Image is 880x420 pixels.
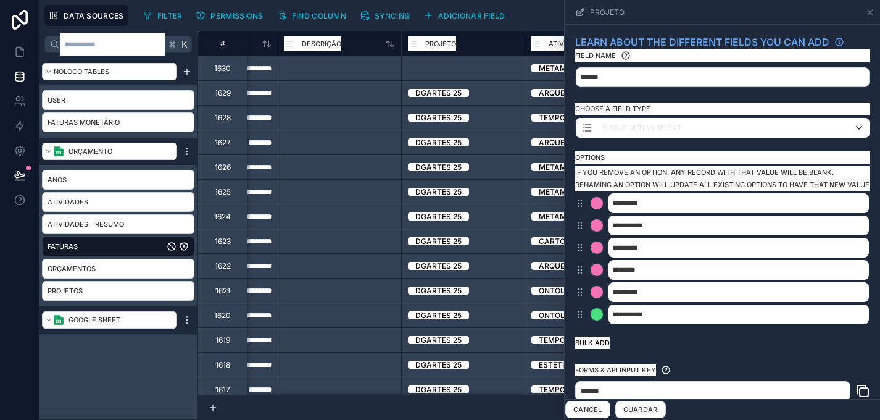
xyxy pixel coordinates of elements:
[575,49,616,62] label: Field name
[375,11,410,20] span: Syncing
[575,166,870,191] p: If you remove an option, any record with that value will be blank. Renaming an option will update...
[415,237,462,245] div: Dgartes 25
[575,103,870,115] label: Choose a field type
[214,311,231,321] div: 1620
[549,38,585,50] span: Atividade
[355,6,414,25] button: Syncing
[191,6,272,25] a: Permissions
[355,6,419,25] a: Syncing
[415,262,462,270] div: Dgartes 25
[539,237,630,245] div: Cartografias do Som
[215,88,231,98] div: 1629
[539,89,630,97] div: Arqueologia do Nada
[575,35,829,49] span: Learn about the different fields you can add
[575,337,610,349] button: Bulk add
[207,39,238,48] div: #
[180,40,189,49] span: K
[415,163,462,171] div: Dgartes 25
[415,385,462,393] div: Dgartes 25
[603,122,682,134] span: Single option select
[419,6,510,25] button: Adicionar field
[415,212,462,220] div: Dgartes 25
[415,138,462,146] div: Dgartes 25
[415,311,462,319] div: Dgartes 25
[425,38,456,50] span: Projeto
[415,89,462,97] div: Dgartes 25
[215,138,231,148] div: 1627
[575,35,844,49] a: Learn about the different fields you can add
[565,401,610,418] button: Cancel
[575,364,656,376] label: Forms & API Input key
[215,335,230,345] div: 1619
[215,385,230,395] div: 1617
[191,6,267,25] button: Permissions
[415,336,462,344] div: Dgartes 25
[539,188,601,196] div: Metamorfoses
[215,113,231,123] div: 1628
[138,6,187,25] button: Filter
[415,361,462,369] div: Dgartes 25
[415,287,462,295] div: Dgartes 25
[575,151,870,164] label: Options
[539,311,621,319] div: Ontologia do Vazio
[215,286,230,296] div: 1621
[615,401,666,418] button: Guardar
[215,237,231,246] div: 1623
[415,188,462,196] div: Dgartes 25
[539,287,621,295] div: Ontologia do Vazio
[302,38,341,50] span: Descrição
[292,11,346,20] span: Find column
[210,11,263,20] span: Permissions
[215,261,231,271] div: 1622
[215,162,231,172] div: 1626
[438,11,505,20] span: Adicionar field
[539,64,601,72] div: Metamorfoses
[539,336,608,344] div: Temporalidades
[215,187,231,197] div: 1625
[214,212,231,222] div: 1624
[539,262,630,270] div: Arqueologia do Nada
[415,114,462,122] div: Dgartes 25
[44,5,128,26] button: Data Sources
[214,64,231,73] div: 1630
[575,117,870,138] button: Single option select
[539,114,608,122] div: Temporalidades
[273,6,351,25] button: Find column
[215,360,230,370] div: 1618
[157,11,183,20] span: Filter
[539,361,625,369] div: Estética do Efémero
[539,385,608,393] div: Temporalidades
[539,163,601,171] div: Metamorfoses
[539,138,630,146] div: Arqueologia do Nada
[64,11,124,20] span: Data Sources
[539,212,601,220] div: Metamorfoses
